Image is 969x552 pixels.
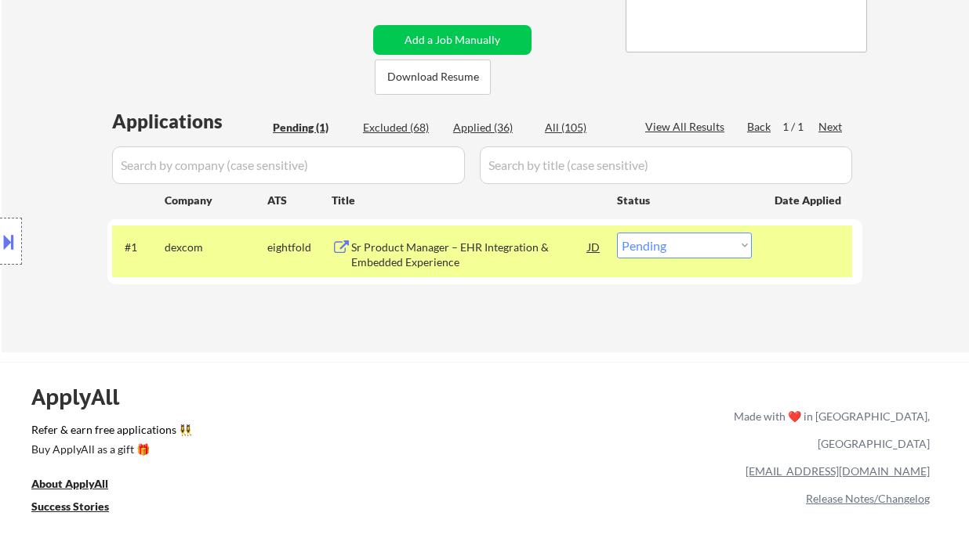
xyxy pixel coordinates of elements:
[363,120,441,135] div: Excluded (68)
[375,60,491,95] button: Download Resume
[31,475,130,495] a: About ApplyAll
[818,119,844,135] div: Next
[267,240,332,255] div: eightfold
[31,498,130,518] a: Success Stories
[31,384,137,410] div: ApplyAll
[545,120,623,135] div: All (105)
[31,500,109,513] u: Success Stories
[31,441,188,460] a: Buy ApplyAll as a gift 🎁
[782,119,818,135] div: 1 / 1
[351,240,588,270] div: Sr Product Manager – EHR Integration & Embedded Experience
[267,193,332,208] div: ATS
[112,146,465,184] input: Search by company (case sensitive)
[31,477,108,490] u: About ApplyAll
[728,402,930,457] div: Made with ❤️ in [GEOGRAPHIC_DATA], [GEOGRAPHIC_DATA]
[480,146,852,184] input: Search by title (case sensitive)
[806,492,930,505] a: Release Notes/Changelog
[617,186,752,214] div: Status
[31,424,406,441] a: Refer & earn free applications 👯‍♀️
[373,25,532,55] button: Add a Job Manually
[747,119,772,135] div: Back
[332,193,602,208] div: Title
[586,233,602,261] div: JD
[273,120,351,135] div: Pending (1)
[453,120,532,135] div: Applied (36)
[746,464,930,478] a: [EMAIL_ADDRESS][DOMAIN_NAME]
[31,444,188,455] div: Buy ApplyAll as a gift 🎁
[775,193,844,208] div: Date Applied
[645,119,729,135] div: View All Results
